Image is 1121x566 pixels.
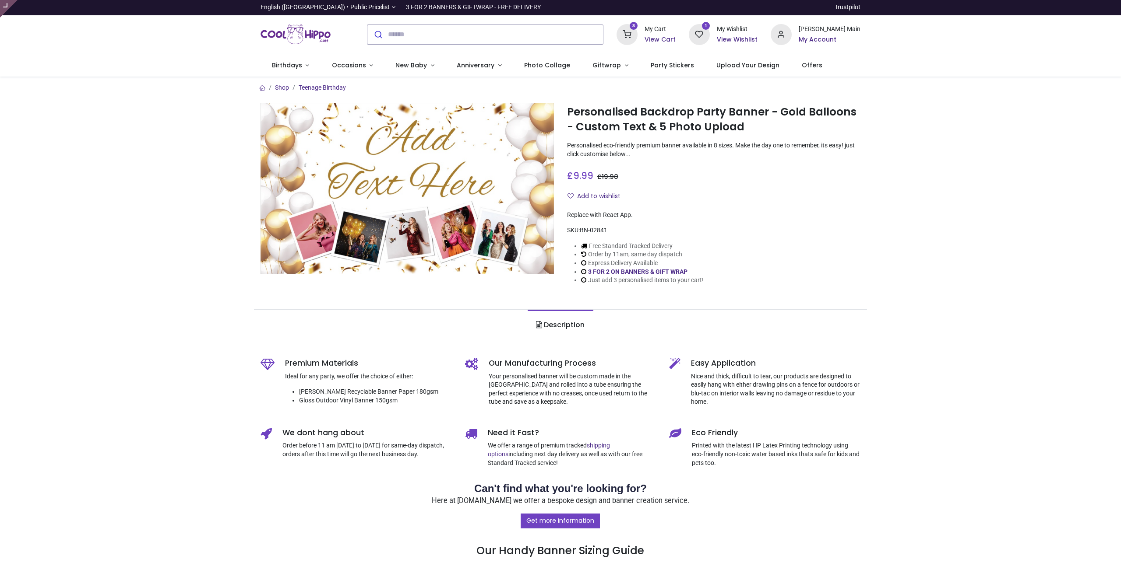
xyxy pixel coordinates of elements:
[717,35,758,44] a: View Wishlist
[630,22,638,30] sup: 3
[835,3,860,12] a: Trustpilot
[581,259,704,268] li: Express Delivery Available
[488,427,656,438] h5: Need it Fast?
[299,388,452,396] li: [PERSON_NAME] Recyclable Banner Paper 180gsm
[261,22,331,47] img: Cool Hippo
[272,61,302,70] span: Birthdays
[580,227,607,234] span: BN-02841
[802,61,822,70] span: Offers
[261,481,860,496] h2: Can't find what you're looking for?
[321,54,384,77] a: Occasions
[299,84,346,91] a: Teenage Birthday
[602,172,618,181] span: 19.98
[799,25,860,34] div: [PERSON_NAME] Main
[799,35,860,44] a: My Account
[567,141,860,158] p: Personalised eco-friendly premium banner available in 8 sizes. Make the day one to remember, its ...
[592,61,621,70] span: Giftwrap
[597,172,618,181] span: £
[567,189,628,204] button: Add to wishlistAdd to wishlist
[489,358,656,369] h5: Our Manufacturing Process
[689,30,710,37] a: 1
[350,3,390,12] span: Public Pricelist
[282,427,452,438] h5: We dont hang about
[691,358,860,369] h5: Easy Application
[275,84,289,91] a: Shop
[573,169,593,182] span: 9.99
[581,54,639,77] a: Giftwrap
[567,105,860,135] h1: Personalised Backdrop Party Banner - Gold Balloons - Custom Text & 5 Photo Upload
[692,427,860,438] h5: Eco Friendly
[489,372,656,406] p: Your personalised banner will be custom made in the [GEOGRAPHIC_DATA] and rolled into a tube ensu...
[651,61,694,70] span: Party Stickers
[261,496,860,506] p: Here at [DOMAIN_NAME] we offer a bespoke design and banner creation service.
[567,211,860,220] div: Replace with React App.
[261,3,395,12] a: English ([GEOGRAPHIC_DATA]) •Public Pricelist
[282,441,452,458] p: Order before 11 am [DATE] to [DATE] for same-day dispatch, orders after this time will go the nex...
[261,22,331,47] a: Logo of Cool Hippo
[581,276,704,285] li: Just add 3 personalised items to your cart!
[261,513,860,559] h3: Our Handy Banner Sizing Guide
[691,372,860,406] p: Nice and thick, difficult to tear, our products are designed to easily hang with either drawing p...
[261,54,321,77] a: Birthdays
[406,3,541,12] div: 3 FOR 2 BANNERS & GIFTWRAP - FREE DELIVERY
[521,514,600,528] a: Get more information
[581,242,704,251] li: Free Standard Tracked Delivery
[717,25,758,34] div: My Wishlist
[702,22,710,30] sup: 1
[384,54,446,77] a: New Baby
[488,441,656,467] p: We offer a range of premium tracked including next day delivery as well as with our free Standard...
[261,103,554,274] img: Personalised Backdrop Party Banner - Gold Balloons - Custom Text & 5 Photo Upload
[567,169,593,182] span: £
[588,268,687,275] a: 3 FOR 2 ON BANNERS & GIFT WRAP
[285,358,452,369] h5: Premium Materials
[528,310,593,340] a: Description
[524,61,570,70] span: Photo Collage
[568,193,574,199] i: Add to wishlist
[692,441,860,467] p: Printed with the latest HP Latex Printing technology using eco-friendly non-toxic water based ink...
[716,61,779,70] span: Upload Your Design
[367,25,388,44] button: Submit
[285,372,452,381] p: Ideal for any party, we offer the choice of either:
[645,35,676,44] a: View Cart
[457,61,494,70] span: Anniversary
[645,25,676,34] div: My Cart
[299,396,452,405] li: Gloss Outdoor Vinyl Banner 150gsm
[617,30,638,37] a: 3
[567,226,860,235] div: SKU:
[332,61,366,70] span: Occasions
[445,54,513,77] a: Anniversary
[581,250,704,259] li: Order by 11am, same day dispatch
[395,61,427,70] span: New Baby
